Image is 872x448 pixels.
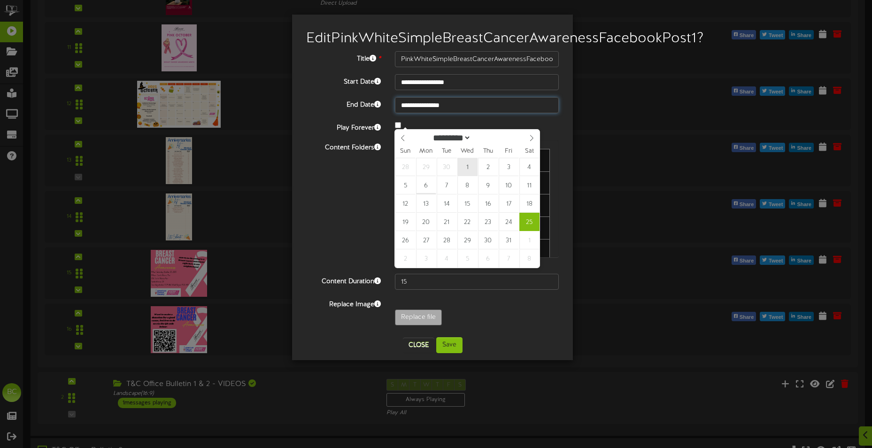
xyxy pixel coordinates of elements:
span: October 6, 2025 [416,176,436,194]
span: October 19, 2025 [395,213,416,231]
h2: Edit PinkWhiteSimpleBreastCancerAwarenessFacebookPost1 ? [306,31,559,46]
span: Wed [457,148,478,154]
button: Save [436,337,463,353]
span: November 8, 2025 [519,249,540,268]
label: Replace Image [299,297,388,309]
span: November 2, 2025 [395,249,416,268]
span: October 1, 2025 [457,158,478,176]
span: October 14, 2025 [437,194,457,213]
span: September 28, 2025 [395,158,416,176]
button: Close [403,338,434,353]
span: Mon [416,148,436,154]
span: October 12, 2025 [395,194,416,213]
span: October 25, 2025 [519,213,540,231]
span: November 6, 2025 [478,249,498,268]
label: End Date [299,97,388,110]
span: October 2, 2025 [478,158,498,176]
span: November 4, 2025 [437,249,457,268]
span: October 16, 2025 [478,194,498,213]
span: October 23, 2025 [478,213,498,231]
span: October 8, 2025 [457,176,478,194]
label: Title [299,51,388,64]
span: Sun [395,148,416,154]
span: October 31, 2025 [499,231,519,249]
span: October 9, 2025 [478,176,498,194]
span: Thu [478,148,498,154]
span: October 10, 2025 [499,176,519,194]
span: October 26, 2025 [395,231,416,249]
input: 15 [395,274,559,290]
span: October 24, 2025 [499,213,519,231]
span: October 18, 2025 [519,194,540,213]
span: October 7, 2025 [437,176,457,194]
span: October 5, 2025 [395,176,416,194]
span: Tue [436,148,457,154]
span: October 21, 2025 [437,213,457,231]
label: Content Folders [299,140,388,153]
span: October 17, 2025 [499,194,519,213]
span: October 22, 2025 [457,213,478,231]
span: October 20, 2025 [416,213,436,231]
span: Sat [519,148,540,154]
span: October 28, 2025 [437,231,457,249]
span: September 30, 2025 [437,158,457,176]
span: November 7, 2025 [499,249,519,268]
span: Fri [498,148,519,154]
span: September 29, 2025 [416,158,436,176]
span: October 27, 2025 [416,231,436,249]
span: October 3, 2025 [499,158,519,176]
span: November 1, 2025 [519,231,540,249]
span: October 15, 2025 [457,194,478,213]
span: October 13, 2025 [416,194,436,213]
span: October 4, 2025 [519,158,540,176]
span: October 30, 2025 [478,231,498,249]
span: November 3, 2025 [416,249,436,268]
input: Year [471,133,505,143]
span: October 11, 2025 [519,176,540,194]
label: Content Duration [299,274,388,286]
label: Play Forever [299,120,388,133]
label: Start Date [299,74,388,87]
span: October 29, 2025 [457,231,478,249]
span: November 5, 2025 [457,249,478,268]
input: Title [395,51,559,67]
